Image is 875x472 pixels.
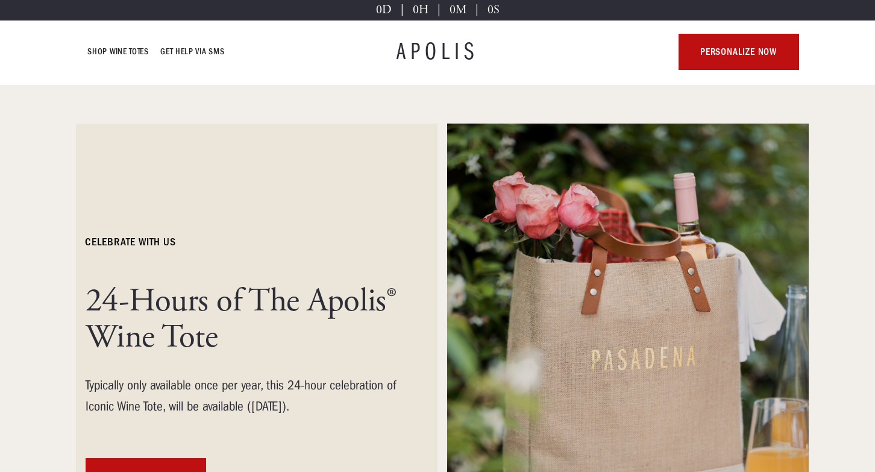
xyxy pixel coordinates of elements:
a: personalize now [679,34,799,70]
div: Typically only available once per year, this 24-hour celebration of Iconic Wine Tote, will be ava... [86,375,399,417]
a: Shop Wine Totes [88,45,149,59]
h6: celebrate with us [86,235,175,250]
h1: 24-Hours of The Apolis® Wine Tote [86,283,399,356]
a: GET HELP VIA SMS [161,45,225,59]
a: APOLIS [397,40,478,64]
